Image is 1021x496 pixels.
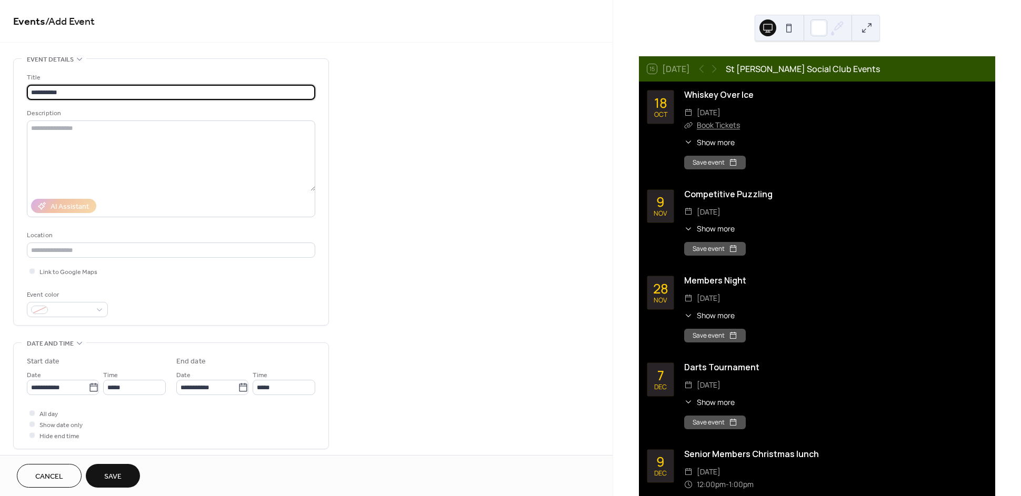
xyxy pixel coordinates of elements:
[39,431,79,442] span: Hide end time
[653,282,668,295] div: 28
[39,267,97,278] span: Link to Google Maps
[654,384,667,391] div: Dec
[654,96,667,109] div: 18
[27,338,74,349] span: Date and time
[253,370,267,381] span: Time
[697,397,735,408] span: Show more
[684,310,735,321] button: ​Show more
[697,292,720,305] span: [DATE]
[684,292,693,305] div: ​
[684,242,746,256] button: Save event
[176,356,206,367] div: End date
[654,112,667,118] div: Oct
[684,397,735,408] button: ​Show more
[726,63,880,75] div: St [PERSON_NAME] Social Club Events
[654,470,667,477] div: Dec
[697,223,735,234] span: Show more
[697,206,720,218] span: [DATE]
[103,370,118,381] span: Time
[684,89,754,100] a: Whiskey Over Ice
[656,195,665,208] div: 9
[27,230,313,241] div: Location
[684,223,693,234] div: ​
[17,464,82,488] button: Cancel
[27,370,41,381] span: Date
[104,471,122,482] span: Save
[27,108,313,119] div: Description
[45,12,95,32] span: / Add Event
[697,310,735,321] span: Show more
[684,361,987,373] div: Darts Tournament
[39,409,58,420] span: All day
[684,448,987,460] div: Senior Members Christmas lunch
[726,478,729,491] span: -
[729,478,754,491] span: 1:00pm
[684,329,746,342] button: Save event
[684,223,735,234] button: ​Show more
[697,478,726,491] span: 12:00pm
[684,478,693,491] div: ​
[654,297,667,304] div: Nov
[684,156,746,169] button: Save event
[684,465,693,478] div: ​
[697,106,720,119] span: [DATE]
[13,12,45,32] a: Events
[657,369,664,382] div: 7
[684,416,746,429] button: Save event
[86,464,140,488] button: Save
[39,420,83,431] span: Show date only
[684,137,693,148] div: ​
[697,120,740,130] a: Book Tickets
[654,210,667,217] div: Nov
[684,119,693,131] div: ​
[684,206,693,218] div: ​
[684,137,735,148] button: ​Show more
[684,397,693,408] div: ​
[27,289,106,300] div: Event color
[35,471,63,482] span: Cancel
[684,188,987,200] div: Competitive Puzzling
[656,455,665,468] div: 9
[27,54,74,65] span: Event details
[684,379,693,391] div: ​
[697,137,735,148] span: Show more
[27,356,59,367] div: Start date
[697,379,720,391] span: [DATE]
[684,274,987,287] div: Members Night
[684,106,693,119] div: ​
[27,72,313,83] div: Title
[176,370,191,381] span: Date
[684,310,693,321] div: ​
[697,465,720,478] span: [DATE]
